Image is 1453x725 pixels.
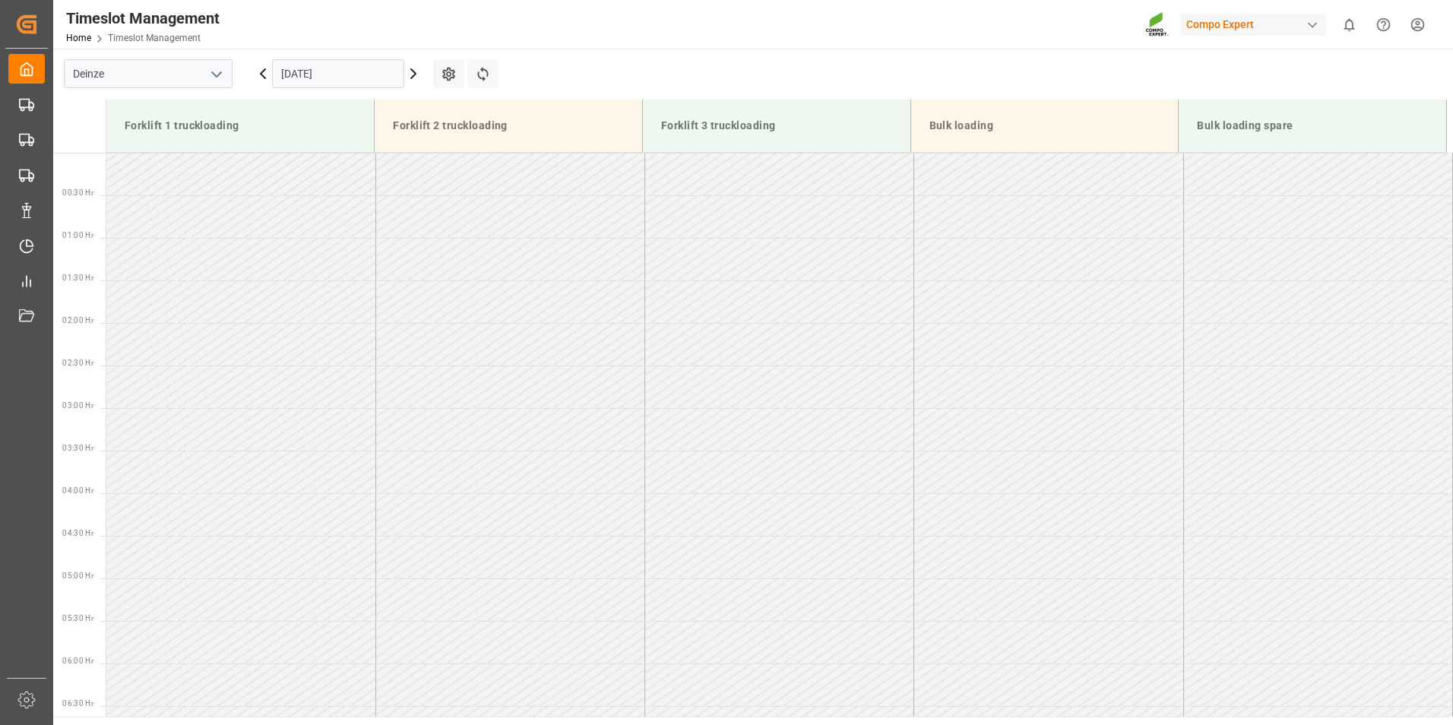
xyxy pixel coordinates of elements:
div: Bulk loading [923,112,1167,140]
span: 02:00 Hr [62,316,93,325]
span: 04:00 Hr [62,486,93,495]
span: 05:00 Hr [62,571,93,580]
div: Forklift 2 truckloading [387,112,630,140]
span: 02:30 Hr [62,359,93,367]
button: Help Center [1366,8,1401,42]
span: 01:30 Hr [62,274,93,282]
img: Screenshot%202023-09-29%20at%2010.02.21.png_1712312052.png [1145,11,1170,38]
span: 01:00 Hr [62,231,93,239]
span: 04:30 Hr [62,529,93,537]
span: 05:30 Hr [62,614,93,622]
button: Compo Expert [1180,10,1332,39]
div: Timeslot Management [66,7,220,30]
button: open menu [204,62,227,86]
input: DD.MM.YYYY [272,59,404,88]
div: Compo Expert [1180,14,1326,36]
div: Bulk loading spare [1191,112,1434,140]
a: Home [66,33,91,43]
div: Forklift 3 truckloading [655,112,898,140]
span: 00:30 Hr [62,188,93,197]
button: show 0 new notifications [1332,8,1366,42]
span: 03:00 Hr [62,401,93,410]
span: 06:00 Hr [62,657,93,665]
span: 06:30 Hr [62,699,93,708]
span: 03:30 Hr [62,444,93,452]
div: Forklift 1 truckloading [119,112,362,140]
input: Type to search/select [64,59,233,88]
